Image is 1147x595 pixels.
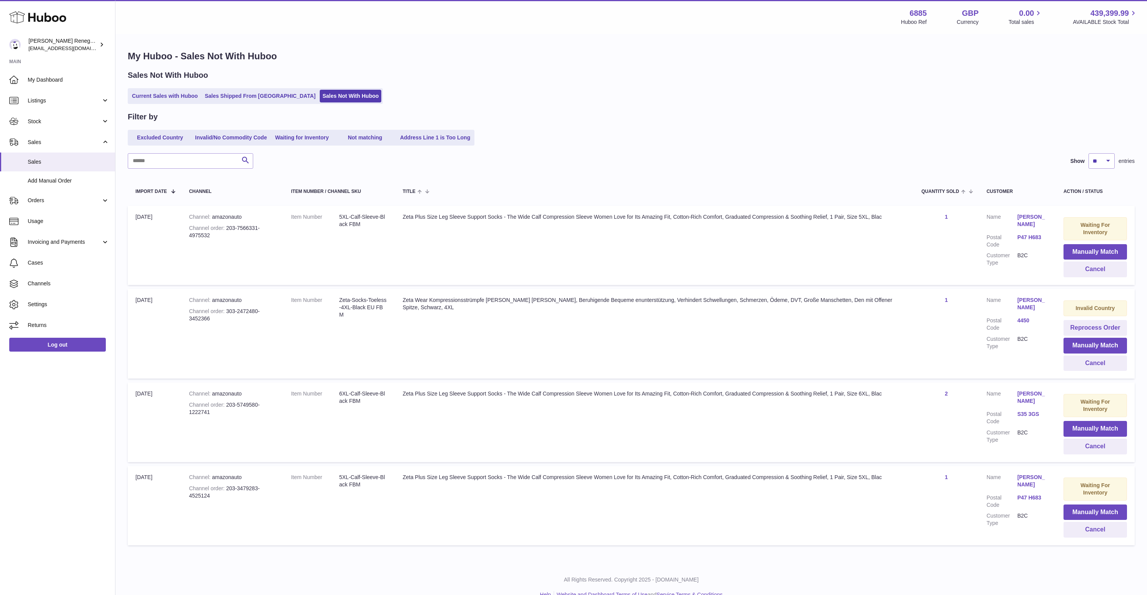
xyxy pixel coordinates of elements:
a: [PERSON_NAME] [1017,390,1048,405]
dd: 6XL-Calf-Sleeve-Black FBM [339,390,387,405]
strong: GBP [962,8,978,18]
div: Zeta Wear Kompressionsstrümpfe [PERSON_NAME] [PERSON_NAME], Beruhigende Bequeme enunterstützung, ... [402,297,906,311]
div: 203-5749580-1222741 [189,401,275,416]
span: Stock [28,118,101,125]
td: [DATE] [128,206,181,285]
dd: 5XL-Calf-Sleeve-Black FBM [339,474,387,488]
strong: Channel order [189,402,226,408]
dd: Zeta-Socks-Toeless-4XL-Black EU FBM [339,297,387,318]
span: Usage [28,218,109,225]
span: Total sales [1008,18,1043,26]
div: amazonauto [189,213,275,221]
dt: Postal Code [987,411,1017,425]
dt: Item Number [291,474,339,488]
div: amazonauto [189,297,275,304]
dd: B2C [1017,335,1048,350]
button: Cancel [1064,261,1127,277]
dd: 5XL-Calf-Sleeve-Black FBM [339,213,387,228]
div: Action / Status [1064,189,1127,194]
strong: Channel [189,474,212,480]
span: Returns [28,322,109,329]
span: Channels [28,280,109,287]
label: Show [1070,158,1085,165]
a: [PERSON_NAME] [1017,297,1048,311]
span: Quantity Sold [922,189,959,194]
a: [PERSON_NAME] [1017,213,1048,228]
a: 1 [945,474,948,480]
dt: Customer Type [987,252,1017,266]
div: 203-3479283-4525124 [189,485,275,499]
a: P47 H683 [1017,494,1048,501]
strong: Channel order [189,308,226,314]
span: Title [402,189,415,194]
a: 4450 [1017,317,1048,324]
a: Address Line 1 is Too Long [397,131,473,144]
dt: Postal Code [987,494,1017,509]
img: directordarren@gmail.com [9,39,21,50]
a: Waiting for Inventory [271,131,333,144]
a: [PERSON_NAME] [1017,474,1048,488]
div: [PERSON_NAME] Renegade Productions -UK account [28,37,98,52]
strong: Channel [189,214,212,220]
h2: Sales Not With Huboo [128,70,208,80]
strong: Channel [189,391,212,397]
dt: Name [987,213,1017,230]
h1: My Huboo - Sales Not With Huboo [128,50,1135,62]
strong: Waiting For Inventory [1080,222,1110,235]
div: amazonauto [189,390,275,397]
dt: Customer Type [987,512,1017,527]
span: Invoicing and Payments [28,238,101,246]
button: Manually Match [1064,338,1127,354]
span: Sales [28,139,101,146]
dt: Customer Type [987,429,1017,444]
strong: Channel order [189,225,226,231]
div: Zeta Plus Size Leg Sleeve Support Socks - The Wide Calf Compression Sleeve Women Love for Its Ama... [402,390,906,397]
td: [DATE] [128,289,181,379]
a: 0.00 Total sales [1008,8,1043,26]
a: 2 [945,391,948,397]
div: 303-2472480-3452366 [189,308,275,322]
a: 439,399.99 AVAILABLE Stock Total [1073,8,1138,26]
button: Manually Match [1064,244,1127,260]
span: Cases [28,259,109,266]
span: Import date [135,189,167,194]
span: [EMAIL_ADDRESS][DOMAIN_NAME] [28,45,113,51]
strong: 6885 [910,8,927,18]
p: All Rights Reserved. Copyright 2025 - [DOMAIN_NAME] [122,576,1141,583]
div: Huboo Ref [901,18,927,26]
dt: Item Number [291,297,339,318]
strong: Waiting For Inventory [1080,399,1110,412]
dd: B2C [1017,252,1048,266]
a: Sales Shipped From [GEOGRAPHIC_DATA] [202,90,318,102]
dt: Postal Code [987,317,1017,332]
span: Add Manual Order [28,177,109,184]
a: Not matching [334,131,396,144]
span: Settings [28,301,109,308]
button: Cancel [1064,522,1127,538]
h2: Filter by [128,112,158,122]
a: 1 [945,214,948,220]
div: Item Number / Channel SKU [291,189,387,194]
div: amazonauto [189,474,275,481]
div: Currency [957,18,979,26]
a: P47 H683 [1017,234,1048,241]
a: Sales Not With Huboo [320,90,381,102]
span: entries [1119,158,1135,165]
span: AVAILABLE Stock Total [1073,18,1138,26]
dt: Item Number [291,390,339,405]
a: 1 [945,297,948,303]
dt: Postal Code [987,234,1017,248]
button: Reprocess Order [1064,320,1127,336]
span: Orders [28,197,101,204]
span: 0.00 [1019,8,1034,18]
dd: B2C [1017,512,1048,527]
dt: Name [987,297,1017,313]
strong: Channel order [189,485,226,491]
td: [DATE] [128,382,181,462]
button: Manually Match [1064,421,1127,437]
div: Zeta Plus Size Leg Sleeve Support Socks - The Wide Calf Compression Sleeve Women Love for Its Ama... [402,474,906,481]
div: Zeta Plus Size Leg Sleeve Support Socks - The Wide Calf Compression Sleeve Women Love for Its Ama... [402,213,906,221]
dd: B2C [1017,429,1048,444]
strong: Invalid Country [1075,305,1115,311]
a: S35 3GS [1017,411,1048,418]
